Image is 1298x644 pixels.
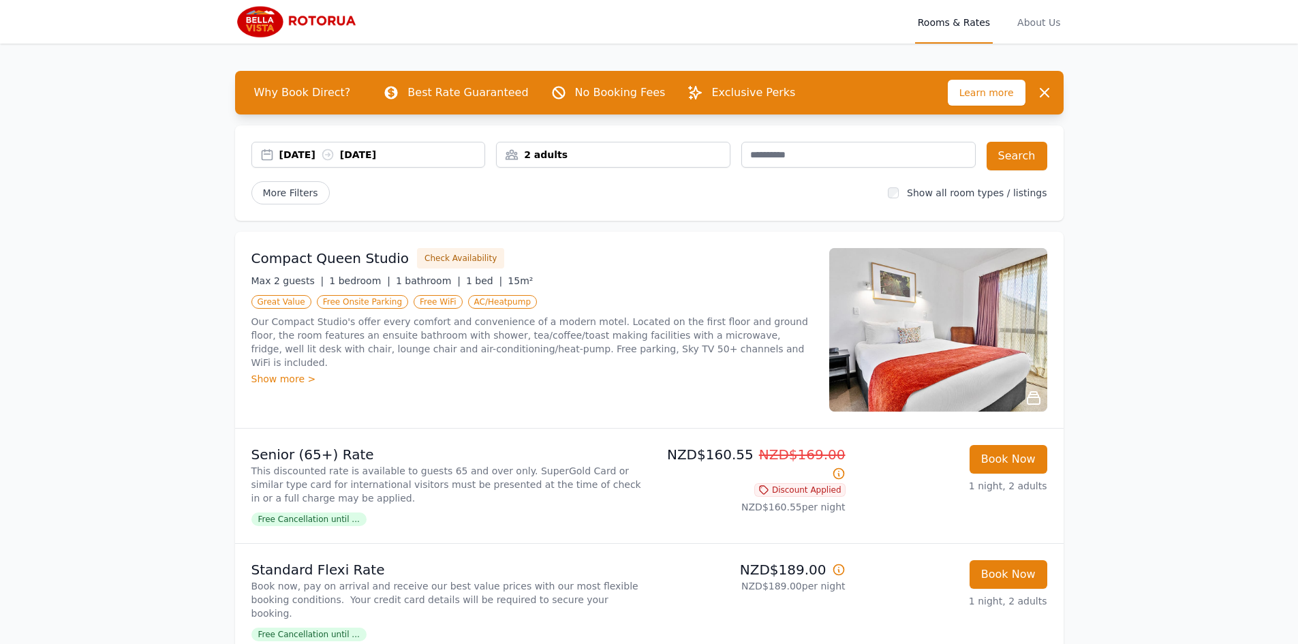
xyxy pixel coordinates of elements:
p: Our Compact Studio's offer every comfort and convenience of a modern motel. Located on the first ... [251,315,813,369]
p: This discounted rate is available to guests 65 and over only. SuperGold Card or similar type card... [251,464,644,505]
span: Free Cancellation until ... [251,628,367,641]
p: 1 night, 2 adults [856,594,1047,608]
p: 1 night, 2 adults [856,479,1047,493]
span: 15m² [508,275,533,286]
div: 2 adults [497,148,730,162]
img: Bella Vista Rotorua [235,5,366,38]
span: Free Cancellation until ... [251,512,367,526]
span: Free Onsite Parking [317,295,408,309]
span: AC/Heatpump [468,295,537,309]
div: Show more > [251,372,813,386]
span: 1 bed | [466,275,502,286]
label: Show all room types / listings [907,187,1047,198]
span: 1 bathroom | [396,275,461,286]
span: Learn more [948,80,1025,106]
button: Check Availability [417,248,504,269]
p: NZD$160.55 per night [655,500,846,514]
h3: Compact Queen Studio [251,249,410,268]
div: [DATE] [DATE] [279,148,485,162]
span: More Filters [251,181,330,204]
span: Discount Applied [754,483,846,497]
p: Best Rate Guaranteed [407,85,528,101]
p: Senior (65+) Rate [251,445,644,464]
button: Search [987,142,1047,170]
p: Exclusive Perks [711,85,795,101]
button: Book Now [970,445,1047,474]
span: Why Book Direct? [243,79,362,106]
p: No Booking Fees [575,85,666,101]
p: NZD$189.00 per night [655,579,846,593]
span: Max 2 guests | [251,275,324,286]
button: Book Now [970,560,1047,589]
p: NZD$160.55 [655,445,846,483]
span: NZD$169.00 [759,446,846,463]
span: Free WiFi [414,295,463,309]
p: Standard Flexi Rate [251,560,644,579]
span: Great Value [251,295,311,309]
span: 1 bedroom | [329,275,390,286]
p: NZD$189.00 [655,560,846,579]
p: Book now, pay on arrival and receive our best value prices with our most flexible booking conditi... [251,579,644,620]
